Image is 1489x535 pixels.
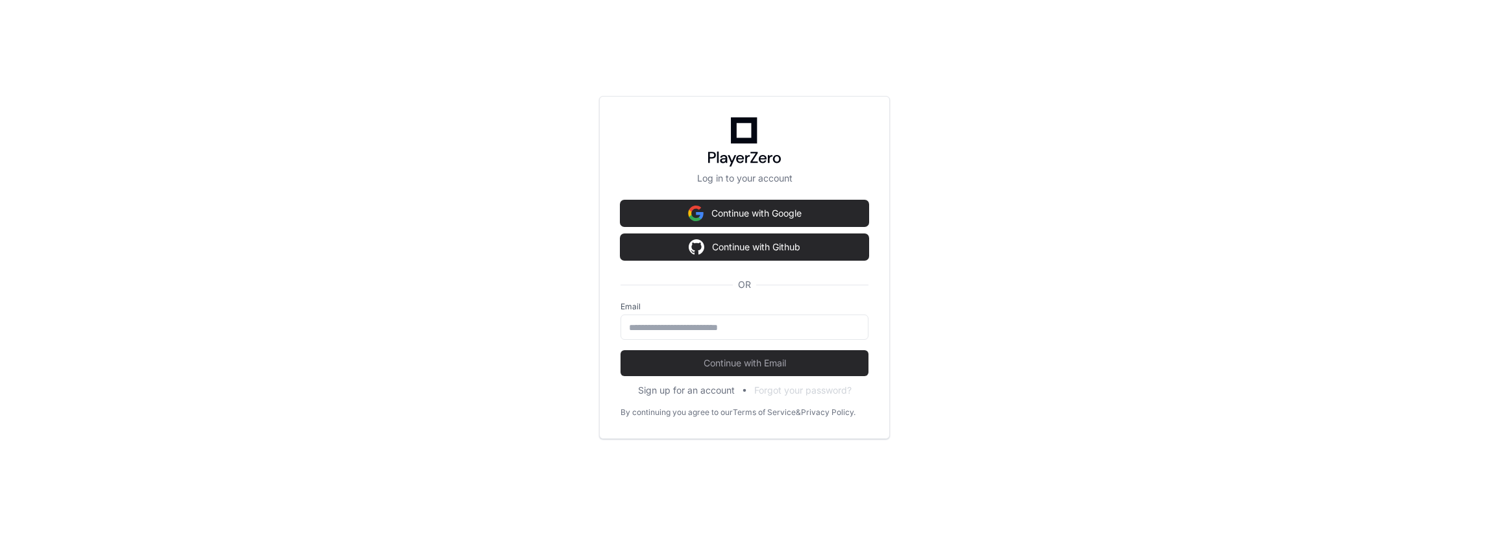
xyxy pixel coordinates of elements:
a: Terms of Service [733,407,796,418]
button: Sign up for an account [638,384,735,397]
div: By continuing you agree to our [621,407,733,418]
button: Continue with Email [621,350,868,376]
div: & [796,407,801,418]
button: Continue with Google [621,200,868,226]
p: Log in to your account [621,172,868,185]
label: Email [621,302,868,312]
a: Privacy Policy. [801,407,855,418]
button: Forgot your password? [754,384,852,397]
img: Sign in with google [689,234,704,260]
img: Sign in with google [688,200,704,226]
button: Continue with Github [621,234,868,260]
span: Continue with Email [621,357,868,370]
span: OR [733,278,756,291]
